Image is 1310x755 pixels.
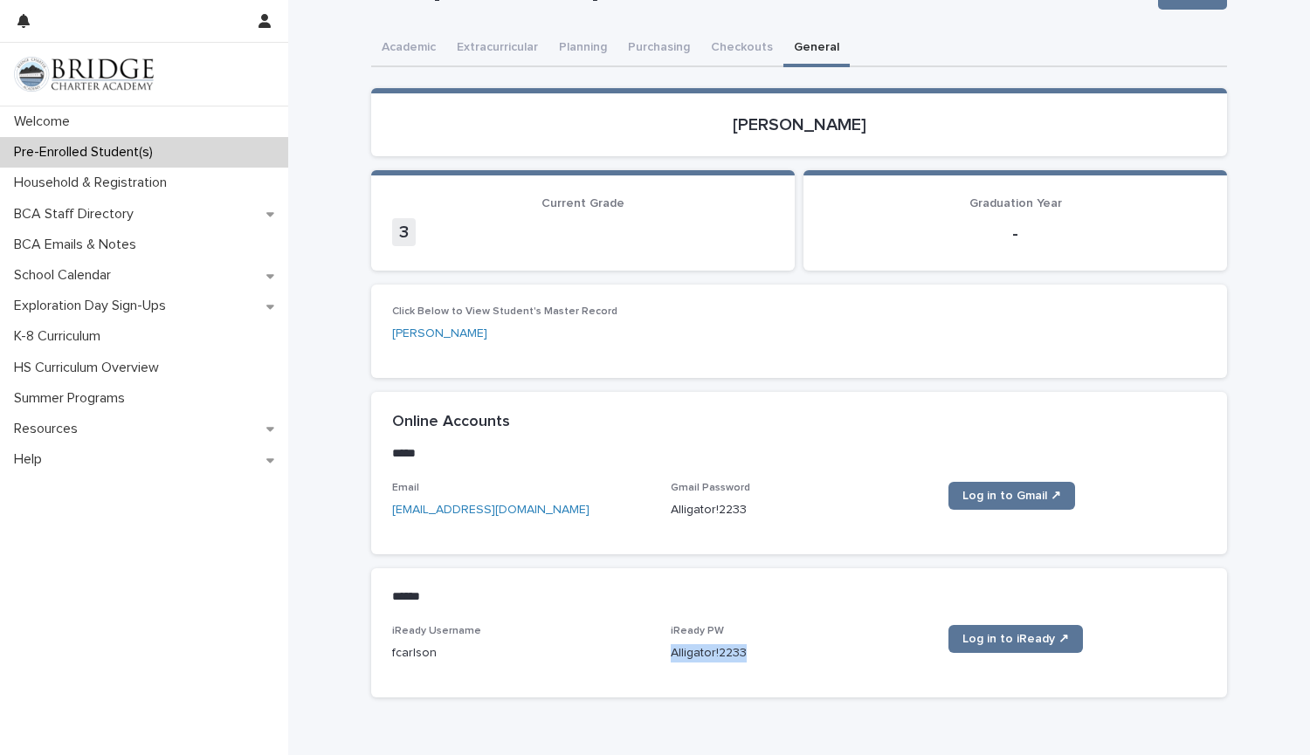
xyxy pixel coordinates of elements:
[969,197,1062,209] span: Graduation Year
[700,31,783,67] button: Checkouts
[7,298,180,314] p: Exploration Day Sign-Ups
[7,421,92,437] p: Resources
[7,267,125,284] p: School Calendar
[7,390,139,407] p: Summer Programs
[671,501,928,519] p: Alligator!2233
[7,237,150,253] p: BCA Emails & Notes
[392,504,589,516] a: [EMAIL_ADDRESS][DOMAIN_NAME]
[392,306,617,317] span: Click Below to View Student's Master Record
[392,626,481,636] span: iReady Username
[541,197,624,209] span: Current Grade
[7,144,167,161] p: Pre-Enrolled Student(s)
[671,483,750,493] span: Gmail Password
[446,31,548,67] button: Extracurricular
[7,328,114,345] p: K-8 Curriculum
[392,218,416,246] span: 3
[7,113,84,130] p: Welcome
[7,360,173,376] p: HS Curriculum Overview
[7,206,148,223] p: BCA Staff Directory
[824,223,1206,244] p: -
[392,114,1206,135] p: [PERSON_NAME]
[7,451,56,468] p: Help
[783,31,850,67] button: General
[7,175,181,191] p: Household & Registration
[962,490,1061,502] span: Log in to Gmail ↗
[371,31,446,67] button: Academic
[392,644,650,662] p: fcarlson
[948,482,1075,510] a: Log in to Gmail ↗
[392,413,510,432] h2: Online Accounts
[671,644,928,662] p: Alligator!2233
[962,633,1069,645] span: Log in to iReady ↗
[14,57,154,92] img: V1C1m3IdTEidaUdm9Hs0
[392,483,419,493] span: Email
[671,626,724,636] span: iReady PW
[392,325,487,343] a: [PERSON_NAME]
[548,31,617,67] button: Planning
[617,31,700,67] button: Purchasing
[948,625,1083,653] a: Log in to iReady ↗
